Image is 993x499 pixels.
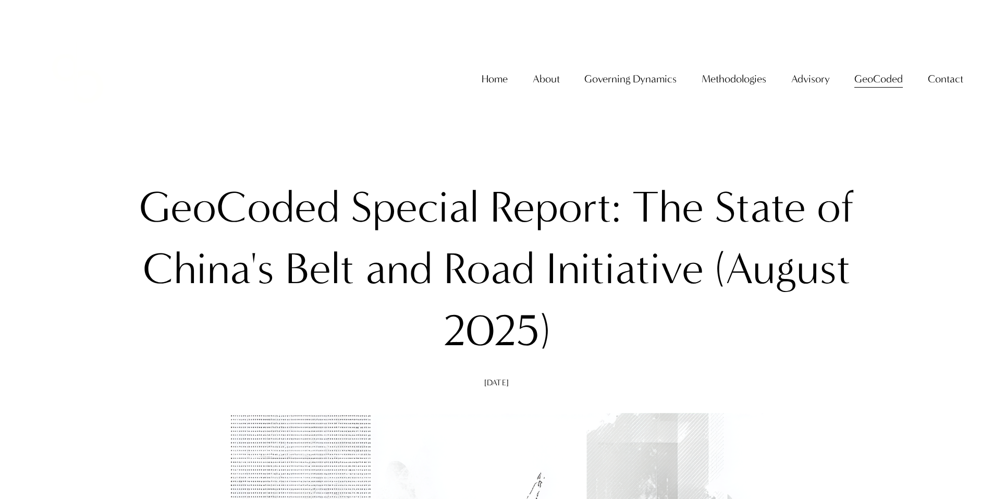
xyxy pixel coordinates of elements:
[444,238,535,300] div: Road
[484,378,509,387] span: [DATE]
[546,238,704,300] div: Initiative
[490,177,621,238] div: Report:
[715,238,851,300] div: (August
[702,68,766,90] a: folder dropdown
[715,177,806,238] div: State
[584,68,677,90] a: folder dropdown
[791,69,830,89] span: Advisory
[139,177,340,238] div: GeoCoded
[365,238,433,300] div: and
[143,238,274,300] div: China's
[285,238,354,300] div: Belt
[30,31,126,127] img: Christopher Sanchez &amp; Co.
[533,68,560,90] a: folder dropdown
[928,69,963,89] span: Contact
[791,68,830,90] a: folder dropdown
[632,177,704,238] div: The
[702,69,766,89] span: Methodologies
[854,69,903,89] span: GeoCoded
[928,68,963,90] a: folder dropdown
[482,68,508,90] a: Home
[817,177,854,238] div: of
[443,300,550,362] div: 2025)
[533,69,560,89] span: About
[351,177,479,238] div: Special
[584,69,677,89] span: Governing Dynamics
[854,68,903,90] a: folder dropdown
